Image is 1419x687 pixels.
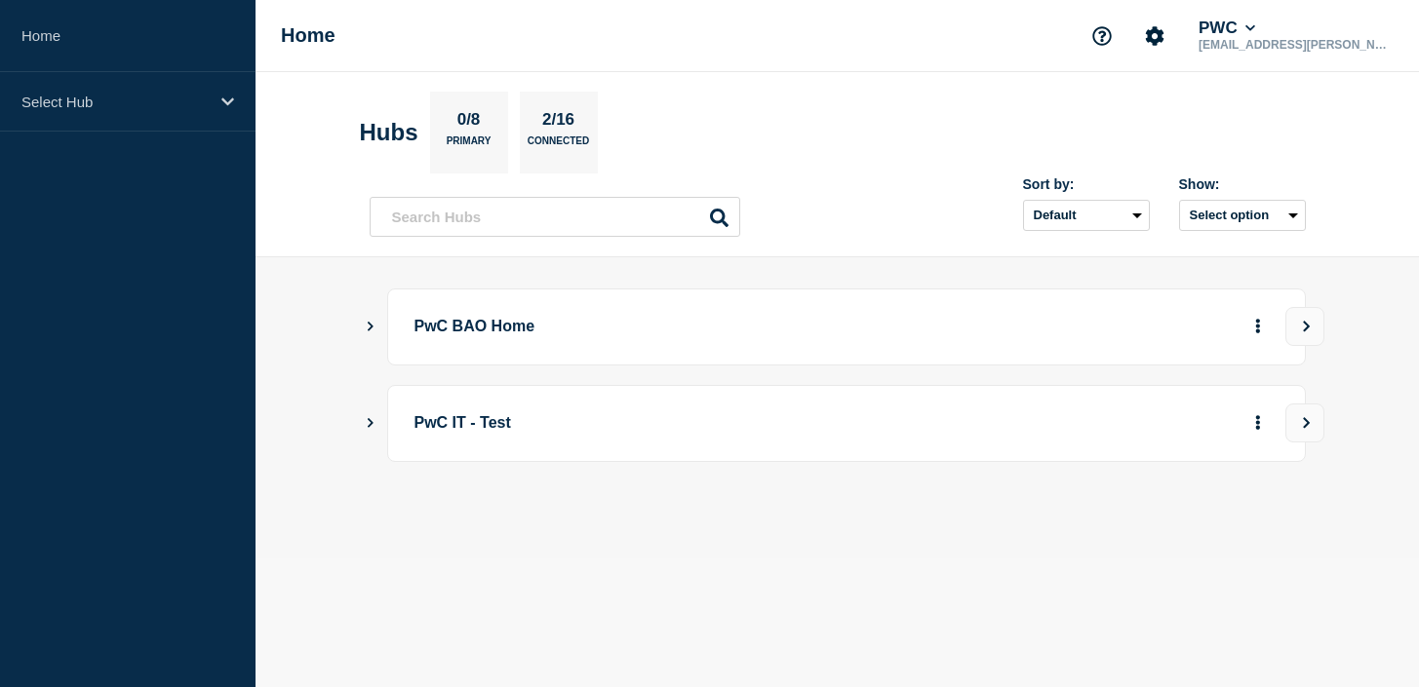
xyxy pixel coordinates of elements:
[1195,19,1259,38] button: PWC
[414,405,954,441] p: PwC IT - Test
[366,416,375,431] button: Show Connected Hubs
[1285,403,1324,442] button: View
[1082,16,1123,57] button: Support
[1179,200,1306,231] button: Select option
[414,309,954,345] p: PwC BAO Home
[21,94,209,110] p: Select Hub
[534,110,581,135] p: 2/16
[281,24,335,47] h1: Home
[1134,16,1175,57] button: Account settings
[528,135,589,156] p: Connected
[1023,200,1150,231] select: Sort by
[1285,307,1324,346] button: View
[370,197,740,237] input: Search Hubs
[450,110,488,135] p: 0/8
[360,119,418,146] h2: Hubs
[1195,38,1398,52] p: [EMAIL_ADDRESS][PERSON_NAME][DOMAIN_NAME]
[1245,309,1271,345] button: More actions
[1023,176,1150,192] div: Sort by:
[447,135,492,156] p: Primary
[366,320,375,334] button: Show Connected Hubs
[1179,176,1306,192] div: Show:
[1245,405,1271,441] button: More actions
